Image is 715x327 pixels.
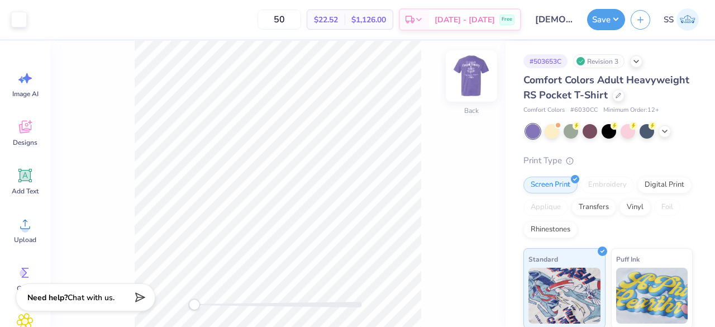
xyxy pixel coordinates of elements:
span: $1,126.00 [351,14,386,26]
input: – – [258,10,301,30]
span: Comfort Colors Adult Heavyweight RS Pocket T-Shirt [523,73,689,102]
span: Minimum Order: 12 + [603,106,659,115]
div: Foil [654,199,680,216]
span: Comfort Colors [523,106,565,115]
span: Add Text [12,187,39,196]
div: Digital Print [637,177,692,193]
div: Rhinestones [523,221,578,238]
button: Save [587,9,625,30]
div: Revision 3 [573,54,625,68]
strong: Need help? [27,292,68,303]
img: Sonia Seth [676,8,699,31]
span: Puff Ink [616,253,640,265]
div: Transfers [571,199,616,216]
span: Designs [13,138,37,147]
div: Back [464,106,479,116]
img: Back [449,54,494,98]
a: SS [659,8,704,31]
img: Standard [528,268,600,324]
span: [DATE] - [DATE] [435,14,495,26]
div: Screen Print [523,177,578,193]
div: Accessibility label [189,299,200,310]
span: $22.52 [314,14,338,26]
img: Puff Ink [616,268,688,324]
span: Chat with us. [68,292,115,303]
span: Standard [528,253,558,265]
div: Print Type [523,154,693,167]
div: Embroidery [581,177,634,193]
span: # 6030CC [570,106,598,115]
span: Free [502,16,512,23]
input: Untitled Design [527,8,581,31]
div: Applique [523,199,568,216]
span: SS [664,13,674,26]
div: # 503653C [523,54,568,68]
span: Image AI [12,89,39,98]
div: Vinyl [619,199,651,216]
span: Upload [14,235,36,244]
